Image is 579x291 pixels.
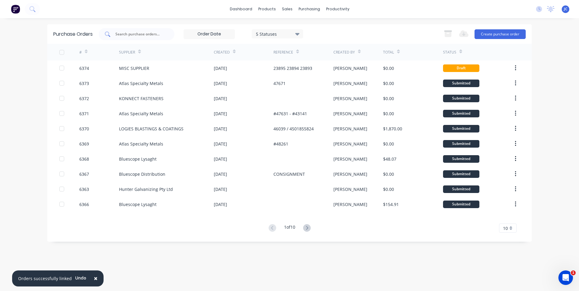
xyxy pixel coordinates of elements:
[119,95,164,102] div: KONNECT FASTENERS
[255,5,279,14] div: products
[119,201,157,208] div: Bluescope Lysaght
[443,185,479,193] div: Submitted
[119,126,184,132] div: LOGIES BLASTINGS & COATINGS
[296,5,323,14] div: purchasing
[214,186,227,192] div: [DATE]
[214,80,227,87] div: [DATE]
[119,141,163,147] div: Atlas Specialty Metals
[383,80,394,87] div: $0.00
[79,171,89,177] div: 6367
[383,201,399,208] div: $154.91
[273,126,314,132] div: 46039 / 4501855824
[383,186,394,192] div: $0.00
[443,80,479,87] div: Submitted
[119,65,149,71] div: MISC SUPPLIER
[279,5,296,14] div: sales
[333,171,367,177] div: [PERSON_NAME]
[79,50,82,55] div: #
[214,201,227,208] div: [DATE]
[503,225,508,231] span: 10
[443,170,479,178] div: Submitted
[53,31,93,38] div: Purchase Orders
[214,126,227,132] div: [DATE]
[383,95,394,102] div: $0.00
[383,50,394,55] div: Total
[443,140,479,148] div: Submitted
[333,186,367,192] div: [PERSON_NAME]
[333,156,367,162] div: [PERSON_NAME]
[214,65,227,71] div: [DATE]
[94,274,98,283] span: ×
[475,29,526,39] button: Create purchase order
[119,186,173,192] div: Hunter Galvanizing Pty Ltd
[273,50,293,55] div: Reference
[443,155,479,163] div: Submitted
[79,110,89,117] div: 6371
[227,5,255,14] a: dashboard
[443,201,479,208] div: Submitted
[256,31,299,37] div: 5 Statuses
[273,171,305,177] div: CONSIGNMENT
[184,30,235,39] input: Order Date
[79,95,89,102] div: 6372
[79,156,89,162] div: 6368
[443,50,456,55] div: Status
[383,110,394,117] div: $0.00
[333,95,367,102] div: [PERSON_NAME]
[273,80,286,87] div: 47671
[333,80,367,87] div: [PERSON_NAME]
[79,65,89,71] div: 6374
[443,125,479,132] div: Submitted
[284,224,295,233] div: 1 of 10
[119,156,157,162] div: Bluescope Lysaght
[115,31,165,37] input: Search purchase orders...
[273,65,312,71] div: 23895 23894 23893
[333,50,355,55] div: Created By
[79,141,89,147] div: 6369
[214,50,230,55] div: Created
[333,65,367,71] div: [PERSON_NAME]
[119,110,163,117] div: Atlas Specialty Metals
[72,273,90,283] button: Undo
[333,110,367,117] div: [PERSON_NAME]
[119,80,163,87] div: Atlas Specialty Metals
[443,64,479,72] div: Draft
[214,156,227,162] div: [DATE]
[11,5,20,14] img: Factory
[214,110,227,117] div: [DATE]
[119,171,165,177] div: Bluescope Distribution
[79,126,89,132] div: 6370
[333,126,367,132] div: [PERSON_NAME]
[383,171,394,177] div: $0.00
[273,110,307,117] div: #47631 - #43141
[333,201,367,208] div: [PERSON_NAME]
[383,65,394,71] div: $0.00
[119,50,135,55] div: Supplier
[88,271,104,286] button: Close
[383,126,402,132] div: $1,870.00
[383,141,394,147] div: $0.00
[558,270,573,285] iframe: Intercom live chat
[214,141,227,147] div: [DATE]
[214,95,227,102] div: [DATE]
[273,141,288,147] div: #48261
[564,6,567,12] span: JC
[443,95,479,102] div: Submitted
[333,141,367,147] div: [PERSON_NAME]
[323,5,352,14] div: productivity
[443,110,479,117] div: Submitted
[79,186,89,192] div: 6363
[79,201,89,208] div: 6366
[79,80,89,87] div: 6373
[571,270,576,275] span: 1
[214,171,227,177] div: [DATE]
[383,156,396,162] div: $48.07
[18,275,72,282] div: Orders successfully linked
